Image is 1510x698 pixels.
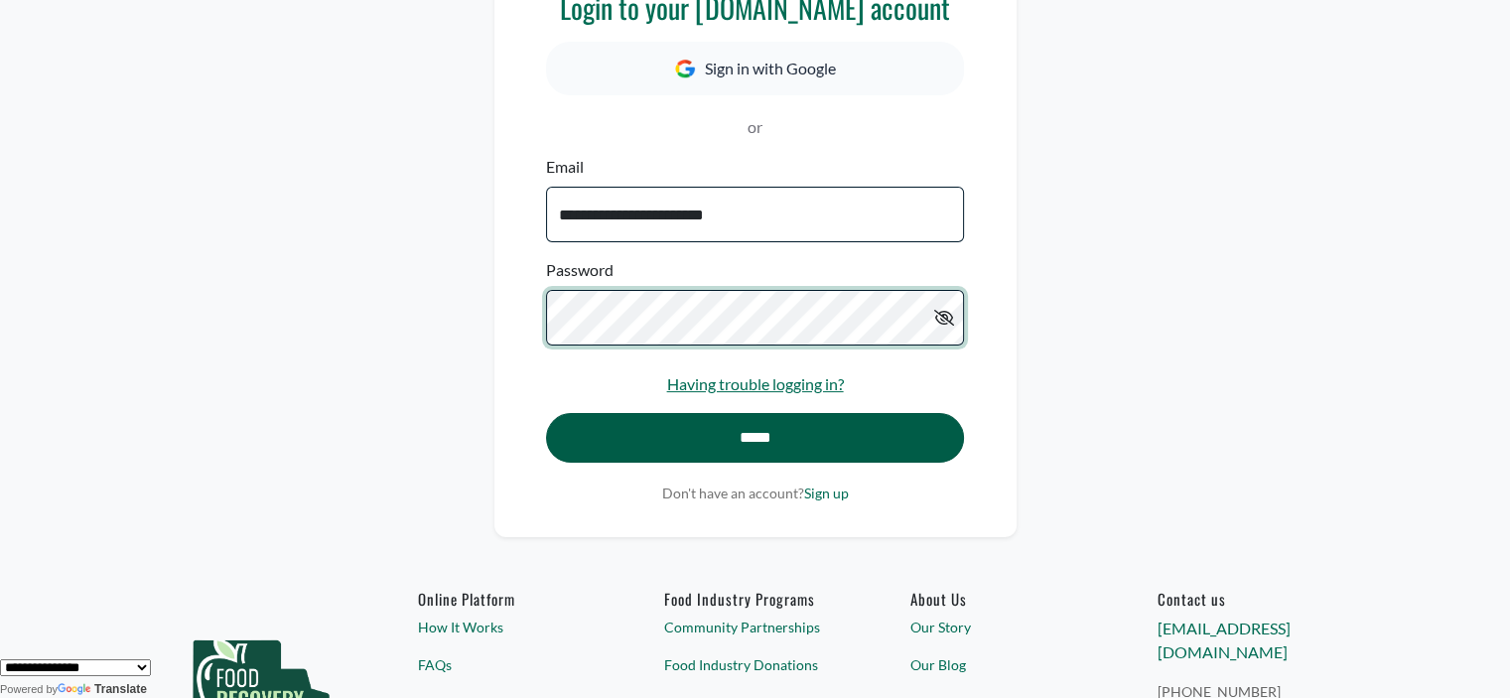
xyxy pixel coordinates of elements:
a: How It Works [418,617,600,637]
a: Our Story [910,617,1092,637]
h6: Online Platform [418,590,600,608]
a: Translate [58,682,147,696]
a: [EMAIL_ADDRESS][DOMAIN_NAME] [1157,619,1290,661]
label: Password [546,258,614,282]
img: Google Translate [58,683,94,697]
label: Email [546,155,584,179]
h6: Food Industry Programs [664,590,846,608]
img: Google Icon [675,60,695,78]
a: Community Partnerships [664,617,846,637]
p: or [546,115,963,139]
button: Sign in with Google [546,42,963,95]
a: Sign up [804,485,849,501]
p: Don't have an account? [546,483,963,503]
a: About Us [910,590,1092,608]
a: Having trouble logging in? [667,374,844,393]
h6: Contact us [1157,590,1338,608]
